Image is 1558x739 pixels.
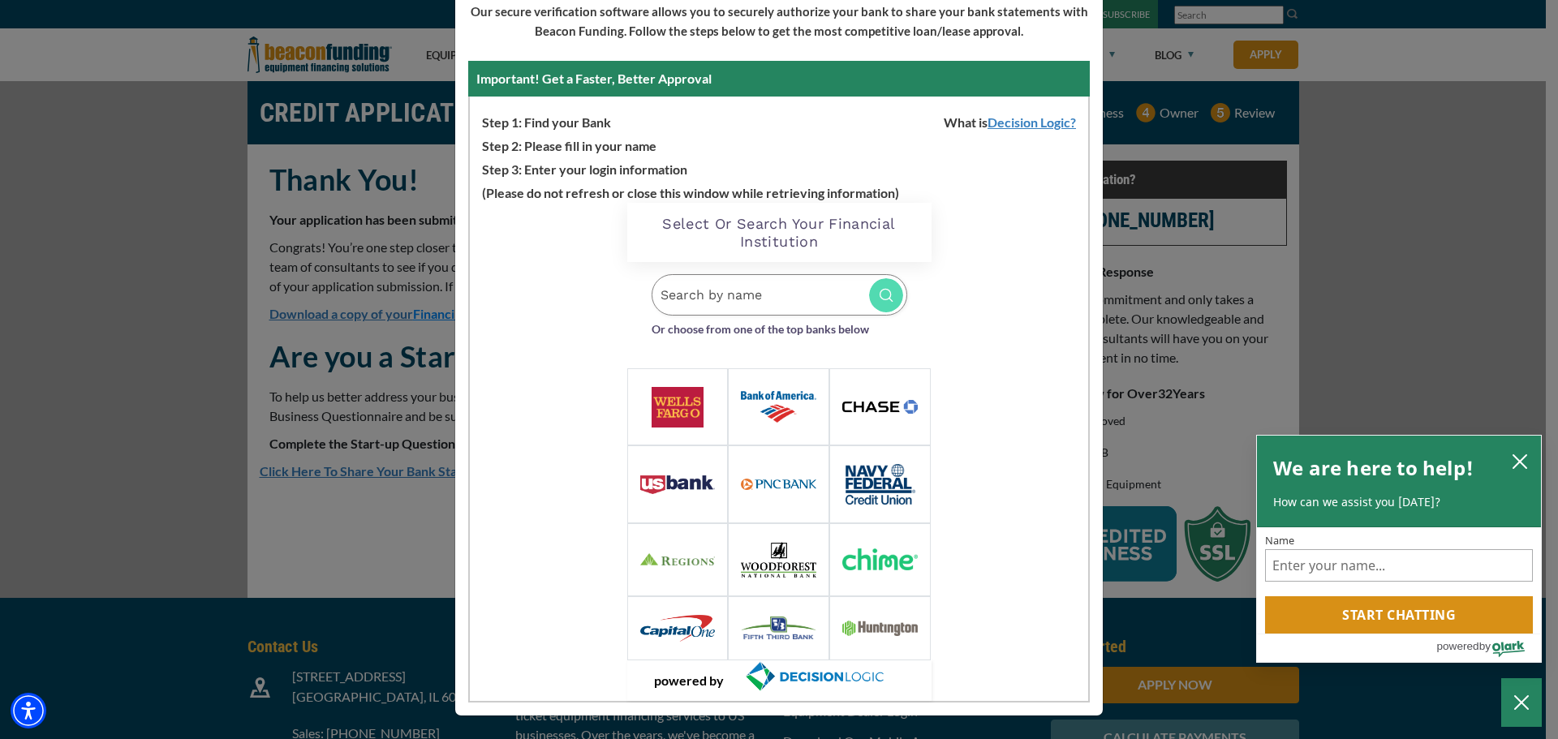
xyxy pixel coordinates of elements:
[11,693,46,728] div: Accessibility Menu
[470,156,1088,179] p: Step 3: Enter your login information
[741,391,816,422] img: logo
[470,132,1088,156] p: Step 2: Please fill in your name
[932,109,1088,132] span: What is
[468,61,1090,97] div: Important! Get a Faster, Better Approval
[1436,634,1541,662] a: Powered by Olark - open in a new tab
[1273,494,1525,510] p: How can we assist you [DATE]?
[652,274,907,316] input: Search by name
[741,479,816,490] img: logo
[724,660,904,693] a: decisionlogic.com - open in a new tab
[842,621,918,635] img: logo
[1273,452,1474,484] h2: We are here to help!
[470,109,611,132] span: Step 1: Find your Bank
[1265,549,1533,582] input: Name
[988,114,1088,130] a: Decision Logic?
[1501,678,1542,727] button: Close Chatbox
[842,400,918,413] img: logo
[643,215,915,250] h2: Select Or Search Your Financial Institution
[1265,596,1533,634] button: Start chatting
[468,2,1090,41] p: Our secure verification software allows you to securely authorize your bank to share your bank st...
[1507,449,1533,472] button: close chatbox
[1436,636,1478,656] span: powered
[470,179,1088,203] p: (Please do not refresh or close this window while retrieving information)
[1256,435,1542,664] div: olark chatbox
[652,387,704,428] img: logo
[640,553,716,565] img: logo
[741,617,816,639] img: logo
[640,615,716,642] img: logo
[846,464,915,505] img: logo
[640,475,716,494] img: logo
[1265,535,1533,546] label: Name
[652,316,907,339] p: Or choose from one of the top banks below
[654,671,724,690] p: powered by
[1479,636,1491,656] span: by
[741,542,816,578] img: logo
